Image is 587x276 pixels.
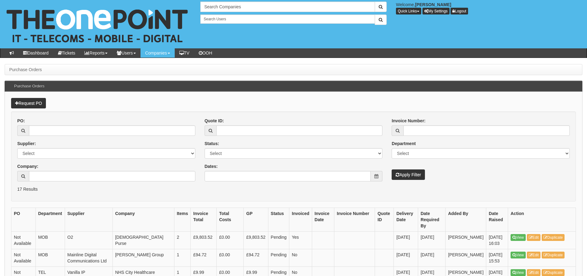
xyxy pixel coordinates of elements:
td: £94.72 [244,249,268,266]
td: Not Available [11,249,36,266]
th: Date Required By [418,208,445,231]
td: 2 [174,231,191,249]
td: [PERSON_NAME] [446,231,486,249]
th: Invoice Total [191,208,217,231]
a: My Settings [422,8,450,14]
b: [PERSON_NAME] [415,2,451,7]
a: Users [112,48,141,58]
th: Supplier [65,208,112,231]
th: PO [11,208,36,231]
th: Department [35,208,65,231]
td: Not Available [11,231,36,249]
label: Company: [17,163,38,169]
a: Request PO [11,98,46,108]
a: Duplicate [542,234,565,241]
p: 17 Results [17,186,570,192]
td: [DATE] 16:03 [486,231,508,249]
a: View [511,234,526,241]
a: Logout [450,8,468,14]
th: Quote ID [375,208,394,231]
td: [DATE] 15:53 [486,249,508,266]
input: Search Companies [200,2,375,12]
td: O2 [65,231,112,249]
div: Welcome, [391,2,587,14]
th: Date Raised [486,208,508,231]
th: Delivery Date [394,208,418,231]
button: Apply Filter [392,169,425,180]
td: £9,803.52 [191,231,217,249]
td: Pending [268,231,289,249]
a: Edit [527,269,541,276]
th: Company [112,208,174,231]
label: Dates: [205,163,218,169]
a: View [511,269,526,276]
td: £9,803.52 [244,231,268,249]
a: Dashboard [18,48,53,58]
td: 1 [174,249,191,266]
td: [DATE] [394,249,418,266]
td: MOB [35,249,65,266]
h3: Purchase Orders [11,81,47,91]
td: [DATE] [418,231,445,249]
td: Yes [289,231,312,249]
td: [PERSON_NAME] Group [112,249,174,266]
td: MOB [35,231,65,249]
a: Reports [80,48,112,58]
a: Tickets [53,48,80,58]
label: Supplier: [17,140,36,147]
a: View [511,252,526,258]
input: Search Users [200,14,375,24]
th: Added By [446,208,486,231]
td: Pending [268,249,289,266]
label: Department [392,140,416,147]
td: Mainline Digital Communications Ltd [65,249,112,266]
th: Invoice Date [312,208,334,231]
th: Invoiced [289,208,312,231]
td: £0.00 [217,231,244,249]
a: TV [175,48,194,58]
a: Companies [141,48,175,58]
label: PO: [17,118,25,124]
a: Duplicate [542,269,565,276]
a: Duplicate [542,252,565,258]
a: Edit [527,252,541,258]
a: Edit [527,234,541,241]
th: Status [268,208,289,231]
th: GP [244,208,268,231]
td: [PERSON_NAME] [446,249,486,266]
button: Quick Links [396,8,421,14]
td: [DATE] [418,249,445,266]
li: Purchase Orders [9,67,42,73]
label: Status: [205,140,219,147]
td: £94.72 [191,249,217,266]
th: Total Costs [217,208,244,231]
td: £0.00 [217,249,244,266]
th: Action [508,208,576,231]
th: Invoice Number [334,208,375,231]
td: [DATE] [394,231,418,249]
td: [DEMOGRAPHIC_DATA] Purse [112,231,174,249]
label: Quote ID: [205,118,224,124]
a: OOH [194,48,217,58]
th: Items [174,208,191,231]
label: Invoice Number: [392,118,426,124]
td: No [289,249,312,266]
